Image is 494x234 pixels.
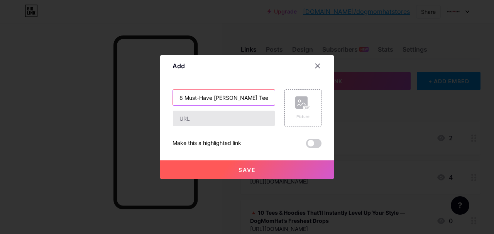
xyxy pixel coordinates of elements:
[173,90,275,105] input: Title
[239,167,256,173] span: Save
[160,160,334,179] button: Save
[173,61,185,71] div: Add
[295,114,311,120] div: Picture
[173,111,275,126] input: URL
[173,139,241,148] div: Make this a highlighted link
